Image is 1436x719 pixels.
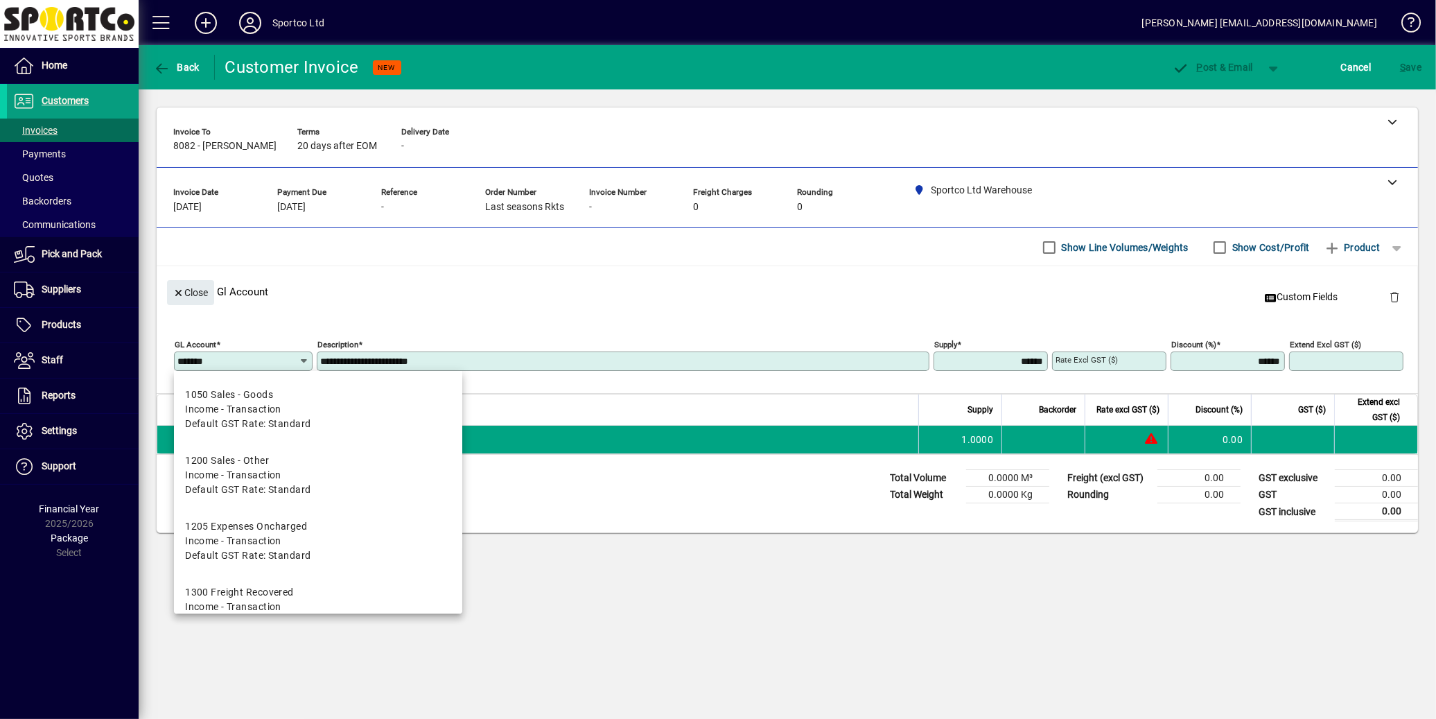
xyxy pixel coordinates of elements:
[14,196,71,207] span: Backorders
[1142,12,1377,34] div: [PERSON_NAME] [EMAIL_ADDRESS][DOMAIN_NAME]
[42,354,63,365] span: Staff
[1400,56,1421,78] span: ave
[210,433,247,447] span: Sponsorship - HEAD Tennis
[1400,62,1406,73] span: S
[1378,291,1411,303] app-page-header-button: Delete
[1341,56,1372,78] span: Cancel
[167,280,214,305] button: Close
[7,213,139,236] a: Communications
[7,119,139,142] a: Invoices
[485,202,564,213] span: Last seasons Rkts
[1196,402,1243,417] span: Discount (%)
[797,202,803,213] span: 0
[40,503,100,514] span: Financial Year
[139,55,215,80] app-page-header-button: Back
[1391,3,1419,48] a: Knowledge Base
[42,248,102,259] span: Pick and Pack
[272,12,324,34] div: Sportco Ltd
[297,141,377,152] span: 20 days after EOM
[934,340,957,349] mat-label: Supply
[42,460,76,471] span: Support
[7,414,139,449] a: Settings
[42,319,81,330] span: Products
[225,56,359,78] div: Customer Invoice
[173,141,277,152] span: 8082 - [PERSON_NAME]
[1324,236,1380,259] span: Product
[7,272,139,307] a: Suppliers
[1166,55,1260,80] button: Post & Email
[7,166,139,189] a: Quotes
[1168,426,1251,453] td: 0.00
[175,340,216,349] mat-label: GL Account
[1252,470,1335,487] td: GST exclusive
[1060,470,1157,487] td: Freight (excl GST)
[7,308,139,343] a: Products
[1252,503,1335,521] td: GST inclusive
[693,202,699,213] span: 0
[164,286,218,298] app-page-header-button: Close
[173,202,202,213] span: [DATE]
[7,379,139,413] a: Reports
[42,425,77,436] span: Settings
[378,63,396,72] span: NEW
[401,141,404,152] span: -
[173,281,209,304] span: Close
[42,390,76,401] span: Reports
[14,219,96,230] span: Communications
[1259,285,1344,310] button: Custom Fields
[1335,470,1418,487] td: 0.00
[42,60,67,71] span: Home
[1096,402,1159,417] span: Rate excl GST ($)
[228,10,272,35] button: Profile
[153,62,200,73] span: Back
[1252,487,1335,503] td: GST
[7,49,139,83] a: Home
[589,202,592,213] span: -
[1265,290,1338,304] span: Custom Fields
[883,487,966,503] td: Total Weight
[1290,340,1361,349] mat-label: Extend excl GST ($)
[157,266,1418,317] div: Gl Account
[1335,503,1418,521] td: 0.00
[1343,395,1400,425] span: Extend excl GST ($)
[967,402,993,417] span: Supply
[14,125,58,136] span: Invoices
[42,284,81,295] span: Suppliers
[14,172,53,183] span: Quotes
[7,449,139,484] a: Support
[1396,55,1425,80] button: Save
[42,95,89,106] span: Customers
[7,142,139,166] a: Payments
[1317,235,1387,260] button: Product
[1171,340,1216,349] mat-label: Discount (%)
[381,202,384,213] span: -
[966,470,1049,487] td: 0.0000 M³
[1335,487,1418,503] td: 0.00
[210,402,227,417] span: Item
[277,202,306,213] span: [DATE]
[1298,402,1326,417] span: GST ($)
[51,532,88,544] span: Package
[1173,62,1253,73] span: ost & Email
[1338,55,1375,80] button: Cancel
[254,435,264,443] span: GL
[1157,487,1241,503] td: 0.00
[184,10,228,35] button: Add
[14,148,66,159] span: Payments
[7,343,139,378] a: Staff
[1378,280,1411,313] button: Delete
[1229,241,1310,254] label: Show Cost/Profit
[1157,470,1241,487] td: 0.00
[962,433,994,447] span: 1.0000
[1059,241,1189,254] label: Show Line Volumes/Weights
[7,237,139,272] a: Pick and Pack
[1197,62,1203,73] span: P
[1056,355,1118,365] mat-label: Rate excl GST ($)
[288,402,331,417] span: Description
[150,55,203,80] button: Back
[966,487,1049,503] td: 0.0000 Kg
[317,340,358,349] mat-label: Description
[1039,402,1076,417] span: Backorder
[7,189,139,213] a: Backorders
[1060,487,1157,503] td: Rounding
